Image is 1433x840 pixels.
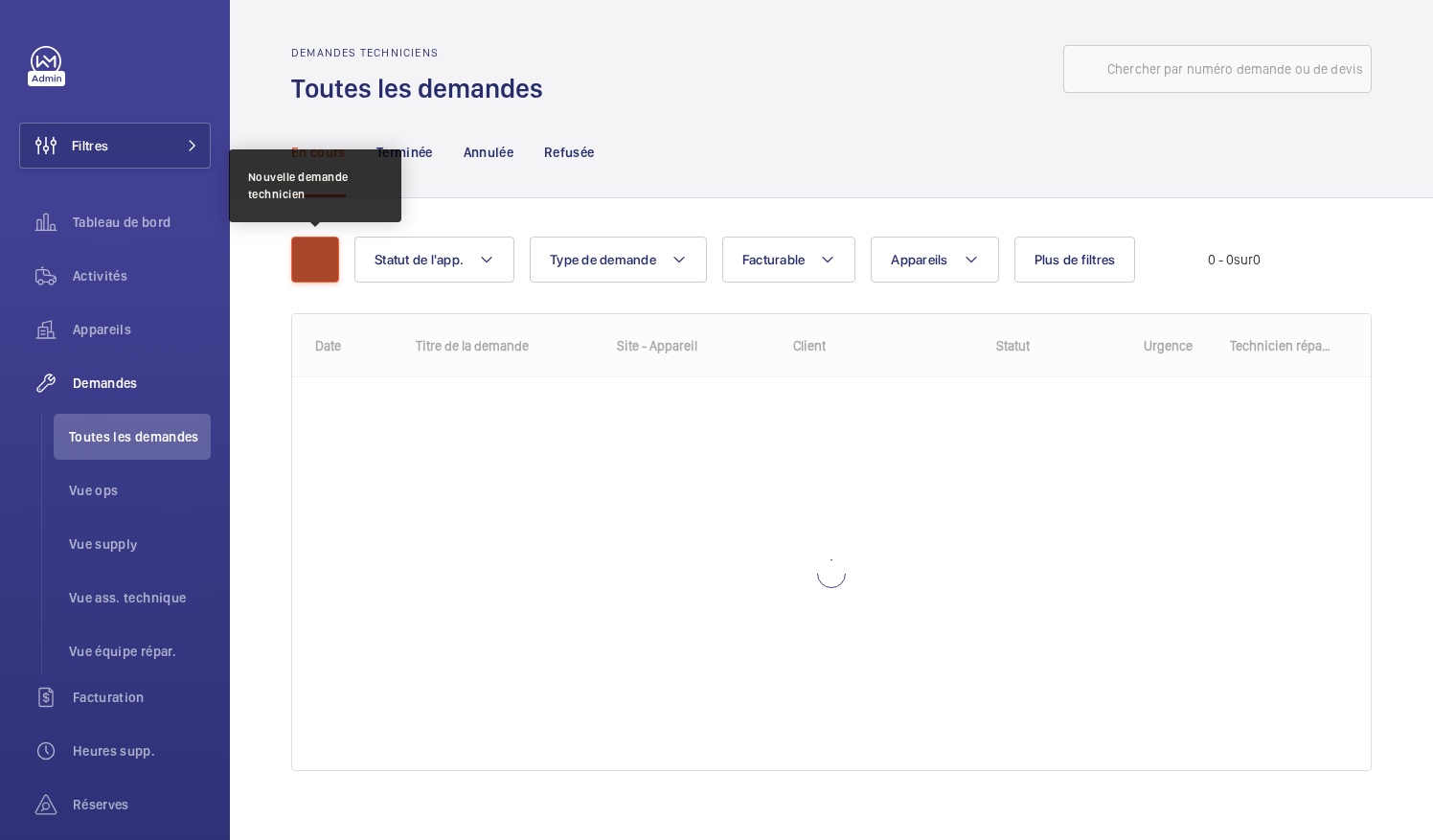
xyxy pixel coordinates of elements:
span: Activités [73,266,211,285]
h2: Demandes techniciens [291,46,555,59]
p: En cours [291,143,346,162]
span: Réserves [73,795,211,814]
span: Vue ass. technique [69,588,211,607]
span: Toutes les demandes [69,427,211,446]
button: Filtres [19,123,211,169]
button: Plus de filtres [1014,237,1136,283]
input: Chercher par numéro demande ou de devis [1063,45,1372,93]
button: Statut de l'app. [354,237,514,283]
h1: Toutes les demandes [291,71,555,106]
span: Vue ops [69,481,211,500]
div: Nouvelle demande technicien [248,169,382,203]
span: Statut de l'app. [375,252,464,267]
span: Filtres [72,136,108,155]
span: Appareils [73,320,211,339]
p: Refusée [544,143,594,162]
span: Facturable [742,252,806,267]
span: Heures supp. [73,741,211,761]
span: 0 - 0 0 [1208,253,1261,266]
button: Facturable [722,237,856,283]
span: Type de demande [550,252,656,267]
span: Tableau de bord [73,213,211,232]
span: Demandes [73,374,211,393]
span: Appareils [891,252,947,267]
button: Appareils [871,237,998,283]
button: Type de demande [530,237,707,283]
span: Facturation [73,688,211,707]
p: Terminée [376,143,433,162]
p: Annulée [464,143,513,162]
span: Plus de filtres [1035,252,1116,267]
span: Vue équipe répar. [69,642,211,661]
span: Vue supply [69,534,211,554]
span: sur [1234,252,1253,267]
